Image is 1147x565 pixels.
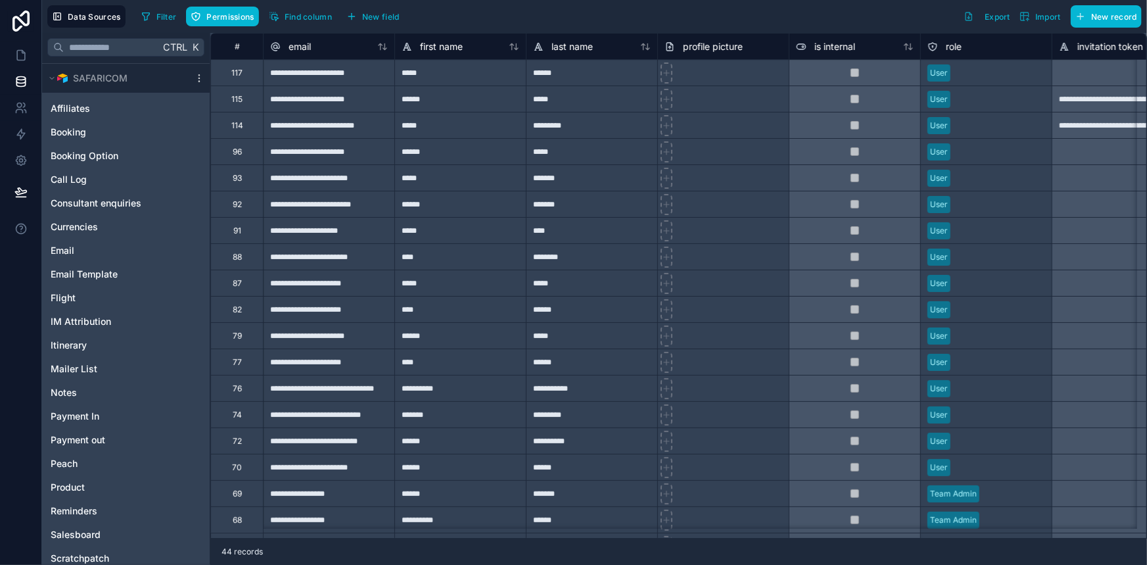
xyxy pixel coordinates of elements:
div: 114 [231,120,243,131]
a: Scratchpatch [51,552,175,565]
div: User [930,120,948,132]
a: Mailer List [51,362,175,376]
span: New record [1091,12,1137,22]
div: Mailer List [45,358,207,380]
a: Reminders [51,504,175,518]
div: User [930,304,948,316]
div: Team Admin [930,488,977,500]
span: IM Attribution [51,315,111,328]
div: Currencies [45,216,207,237]
span: Flight [51,291,76,305]
div: User [930,435,948,447]
a: Salesboard [51,528,175,541]
a: New record [1065,5,1142,28]
a: Affiliates [51,102,175,115]
div: User [930,356,948,368]
div: Notes [45,382,207,403]
div: IM Attribution [45,311,207,332]
span: Consultant enquiries [51,197,141,210]
a: Notes [51,386,175,399]
a: IM Attribution [51,315,175,328]
span: first name [420,40,463,53]
div: 92 [233,199,242,210]
span: Notes [51,386,77,399]
span: Product [51,481,85,494]
div: Consultant enquiries [45,193,207,214]
div: 79 [233,331,242,341]
span: Reminders [51,504,97,518]
span: email [289,40,311,53]
a: Booking Option [51,149,175,162]
div: Salesboard [45,524,207,545]
span: Call Log [51,173,87,186]
div: Payment out [45,430,207,451]
span: K [191,43,200,52]
a: Booking [51,126,175,139]
span: role [946,40,962,53]
div: User [930,383,948,395]
div: User [930,409,948,421]
a: Permissions [186,7,264,26]
a: Payment out [51,433,175,447]
span: Find column [285,12,332,22]
div: Product [45,477,207,498]
span: Peach [51,457,78,470]
div: Itinerary [45,335,207,356]
span: SAFARICOM [73,72,128,85]
a: Currencies [51,220,175,233]
a: Consultant enquiries [51,197,175,210]
div: User [930,93,948,105]
button: Import [1015,5,1065,28]
a: Call Log [51,173,175,186]
span: Export [985,12,1010,22]
div: User [930,278,948,289]
span: Filter [156,12,177,22]
button: Airtable LogoSAFARICOM [45,69,189,87]
span: Affiliates [51,102,90,115]
span: 44 records [222,547,263,557]
span: Booking [51,126,86,139]
div: User [930,67,948,79]
div: # [221,41,253,51]
span: invitation token [1077,40,1143,53]
span: Booking Option [51,149,118,162]
button: New record [1071,5,1142,28]
div: Flight [45,287,207,308]
img: Airtable Logo [57,73,68,84]
div: 82 [233,305,242,315]
span: New field [362,12,400,22]
div: 74 [233,410,242,420]
span: profile picture [683,40,743,53]
div: 88 [233,252,242,262]
div: 70 [232,462,242,473]
a: Product [51,481,175,494]
div: 69 [233,489,242,499]
span: Payment In [51,410,99,423]
div: Booking Option [45,145,207,166]
span: Scratchpatch [51,552,109,565]
a: Flight [51,291,175,305]
div: Email Template [45,264,207,285]
div: 72 [233,436,242,447]
button: New field [342,7,404,26]
div: 117 [231,68,243,78]
span: Data Sources [68,12,121,22]
a: Email [51,244,175,257]
div: scrollable content [42,62,210,564]
div: 87 [233,278,242,289]
div: User [930,251,948,263]
span: Import [1035,12,1061,22]
button: Permissions [186,7,258,26]
div: Booking [45,122,207,143]
div: 76 [233,383,242,394]
span: last name [551,40,593,53]
div: 77 [233,357,242,368]
div: 91 [233,226,241,236]
span: Mailer List [51,362,97,376]
div: 96 [233,147,242,157]
span: is internal [814,40,855,53]
a: Payment In [51,410,175,423]
a: Peach [51,457,175,470]
div: User [930,199,948,210]
div: User [930,146,948,158]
